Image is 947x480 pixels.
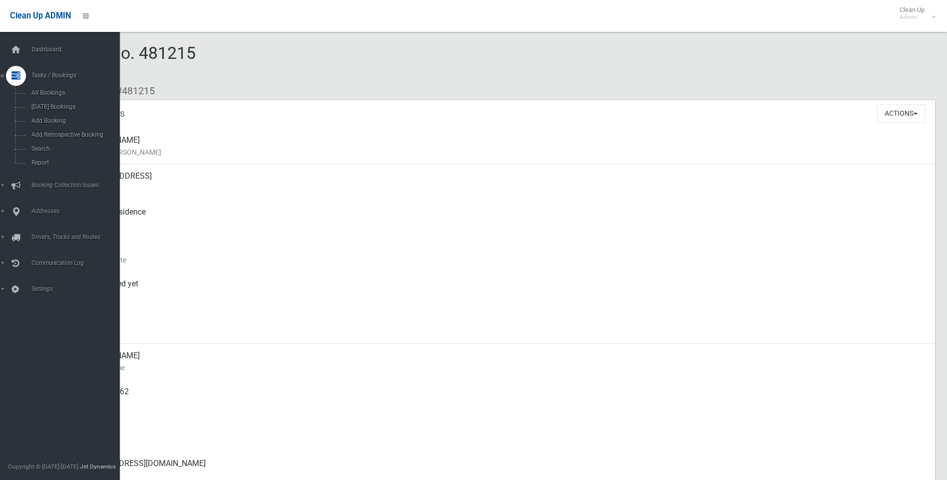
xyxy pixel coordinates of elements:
div: [STREET_ADDRESS] [80,164,927,200]
span: Report [28,159,119,166]
small: Contact Name [80,362,927,374]
span: Clean Up ADMIN [10,11,71,20]
strong: Jet Dynamics [80,463,116,470]
div: Not collected yet [80,272,927,308]
small: Collection Date [80,254,927,266]
span: Booking Collection Issues [28,182,127,189]
div: Front of Residence [80,200,927,236]
span: Clean Up [895,6,935,21]
div: [DATE] [80,236,927,272]
small: Zone [80,326,927,338]
div: None given [80,416,927,452]
div: [PERSON_NAME] [80,344,927,380]
small: Address [80,182,927,194]
small: Collected At [80,290,927,302]
div: 0415 096 662 [80,380,927,416]
span: Search [28,145,119,152]
span: Communication Log [28,259,127,266]
button: Actions [877,104,925,123]
span: All Bookings [28,89,119,96]
small: Pickup Point [80,218,927,230]
div: [DATE] [80,308,927,344]
li: #481215 [109,82,155,100]
span: Dashboard [28,46,127,53]
small: Name of [PERSON_NAME] [80,146,927,158]
span: [DATE] Bookings [28,103,119,110]
span: Add Retrospective Booking [28,131,119,138]
span: Settings [28,285,127,292]
small: Mobile [80,398,927,410]
span: Booking No. 481215 [44,43,196,82]
span: Drivers, Trucks and Routes [28,234,127,240]
small: Admin [900,13,925,21]
span: Addresses [28,208,127,215]
span: Tasks / Bookings [28,72,127,79]
div: [PERSON_NAME] [80,128,927,164]
span: Add Booking [28,117,119,124]
span: Copyright © [DATE]-[DATE] [8,463,78,470]
small: Landline [80,434,927,446]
